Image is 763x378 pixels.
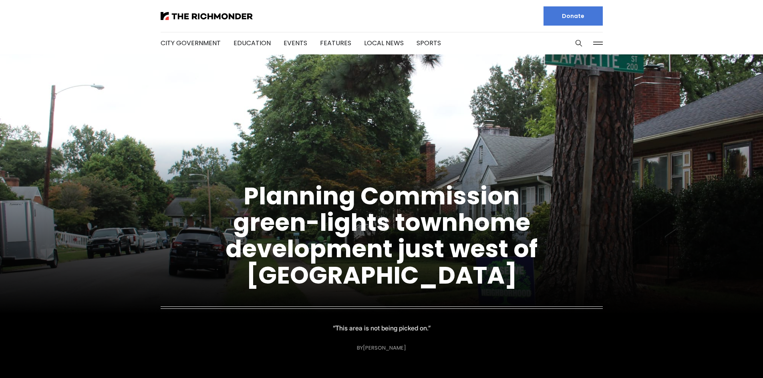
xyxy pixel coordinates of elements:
button: Search this site [573,37,585,49]
div: By [357,345,406,351]
a: Sports [417,38,441,48]
img: The Richmonder [161,12,253,20]
p: “This area is not being picked on.” [333,322,431,334]
a: Education [234,38,271,48]
iframe: portal-trigger [695,339,763,378]
a: Donate [544,6,603,26]
a: City Government [161,38,221,48]
a: Features [320,38,351,48]
a: [PERSON_NAME] [363,344,406,352]
a: Events [284,38,307,48]
a: Planning Commission green-lights townhome development just west of [GEOGRAPHIC_DATA] [225,179,538,292]
a: Local News [364,38,404,48]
